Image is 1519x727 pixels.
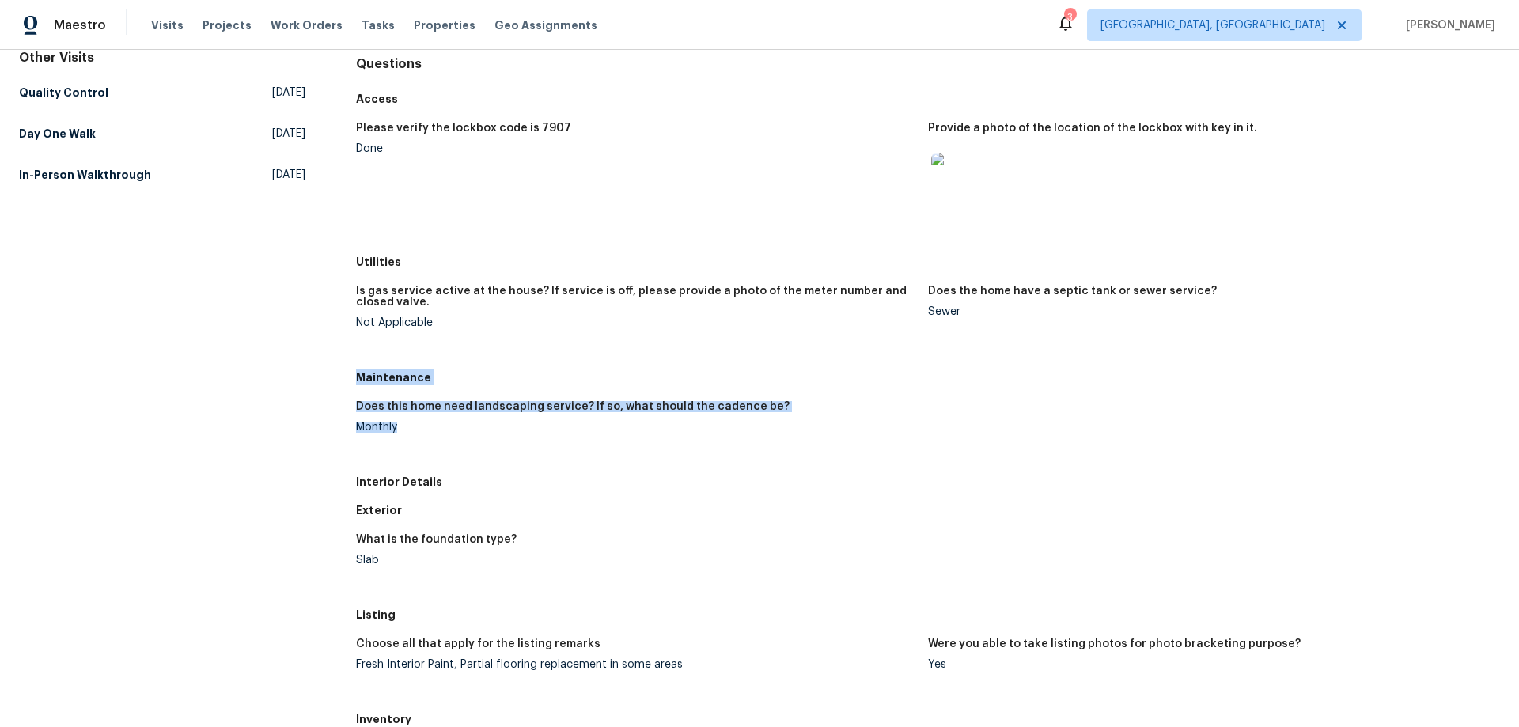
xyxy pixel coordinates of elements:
[271,17,343,33] span: Work Orders
[356,474,1500,490] h5: Interior Details
[356,369,1500,385] h5: Maintenance
[356,317,915,328] div: Not Applicable
[356,555,915,566] div: Slab
[19,161,305,189] a: In-Person Walkthrough[DATE]
[356,401,790,412] h5: Does this home need landscaping service? If so, what should the cadence be?
[356,422,915,433] div: Monthly
[362,20,395,31] span: Tasks
[272,167,305,183] span: [DATE]
[356,607,1500,623] h5: Listing
[272,85,305,100] span: [DATE]
[356,91,1500,107] h5: Access
[19,119,305,148] a: Day One Walk[DATE]
[928,123,1257,134] h5: Provide a photo of the location of the lockbox with key in it.
[356,56,1500,72] h4: Questions
[356,254,1500,270] h5: Utilities
[928,286,1217,297] h5: Does the home have a septic tank or sewer service?
[1400,17,1495,33] span: [PERSON_NAME]
[928,306,1487,317] div: Sewer
[928,659,1487,670] div: Yes
[356,143,915,154] div: Done
[203,17,252,33] span: Projects
[1064,9,1075,25] div: 3
[19,85,108,100] h5: Quality Control
[356,711,1500,727] h5: Inventory
[356,502,1500,518] h5: Exterior
[928,638,1301,649] h5: Were you able to take listing photos for photo bracketing purpose?
[356,123,571,134] h5: Please verify the lockbox code is 7907
[1100,17,1325,33] span: [GEOGRAPHIC_DATA], [GEOGRAPHIC_DATA]
[494,17,597,33] span: Geo Assignments
[414,17,475,33] span: Properties
[54,17,106,33] span: Maestro
[19,167,151,183] h5: In-Person Walkthrough
[356,659,915,670] div: Fresh Interior Paint, Partial flooring replacement in some areas
[19,126,96,142] h5: Day One Walk
[19,50,305,66] div: Other Visits
[356,286,915,308] h5: Is gas service active at the house? If service is off, please provide a photo of the meter number...
[151,17,184,33] span: Visits
[19,78,305,107] a: Quality Control[DATE]
[272,126,305,142] span: [DATE]
[356,638,600,649] h5: Choose all that apply for the listing remarks
[356,534,517,545] h5: What is the foundation type?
